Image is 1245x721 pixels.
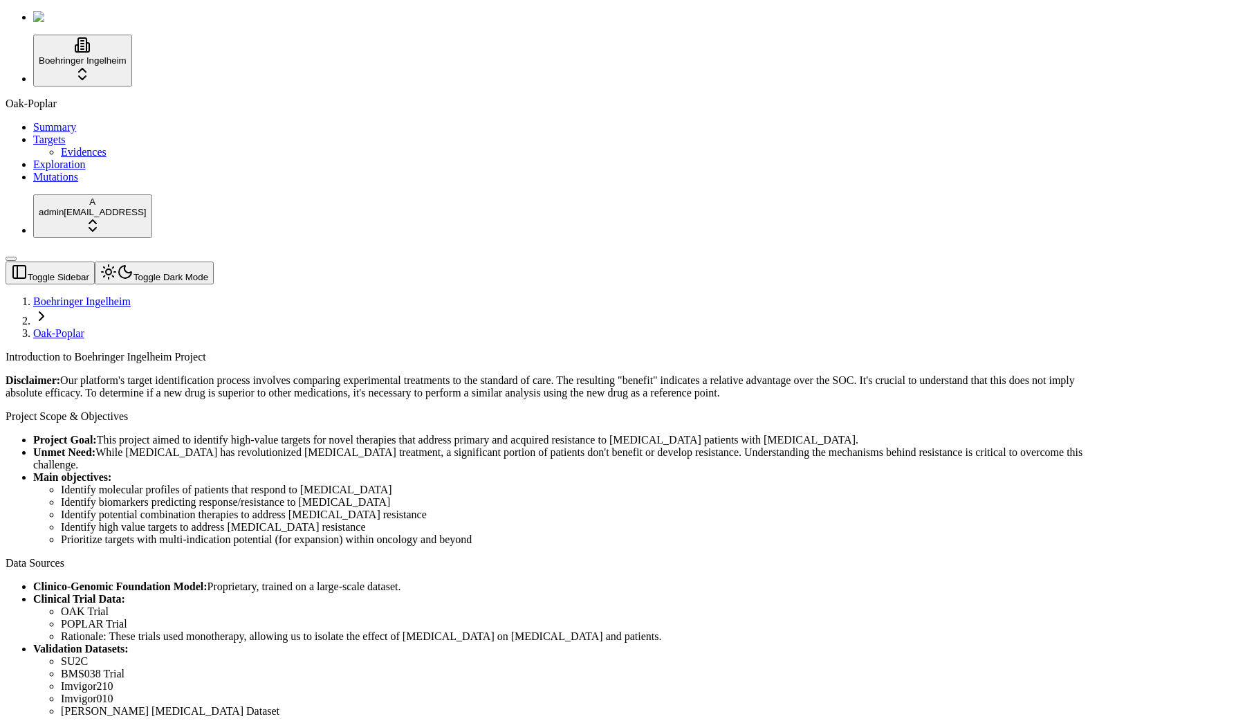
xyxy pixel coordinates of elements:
[61,618,1107,630] li: POPLAR Trial
[39,207,64,217] span: admin
[61,521,1107,533] li: Identify high value targets to address [MEDICAL_DATA] resistance
[33,171,78,183] a: Mutations
[89,197,95,207] span: A
[33,35,132,86] button: Boehringer Ingelheim
[64,207,146,217] span: [EMAIL_ADDRESS]
[6,410,1107,423] div: Project Scope & Objectives
[61,146,107,158] a: Evidences
[33,158,86,170] a: Exploration
[6,374,60,386] strong: Disclaimer:
[33,295,131,307] a: Boehringer Ingelheim
[33,643,129,655] strong: Validation Datasets:
[33,471,111,483] strong: Main objectives:
[133,272,208,282] span: Toggle Dark Mode
[39,55,127,66] span: Boehringer Ingelheim
[33,134,66,145] a: Targets
[61,680,1107,693] li: Imvigor210
[33,434,97,446] strong: Project Goal:
[61,655,1107,668] li: SU2C
[61,630,1107,643] li: Rationale: These trials used monotherapy, allowing us to isolate the effect of [MEDICAL_DATA] on ...
[33,593,125,605] strong: Clinical Trial Data:
[33,194,152,238] button: Aadmin[EMAIL_ADDRESS]
[61,705,1107,718] li: [PERSON_NAME] [MEDICAL_DATA] Dataset
[6,351,1107,363] div: Introduction to Boehringer Ingelheim Project
[6,295,1107,340] nav: breadcrumb
[28,272,89,282] span: Toggle Sidebar
[33,446,95,458] strong: Unmet Need:
[33,327,84,339] a: Oak-Poplar
[6,98,1239,110] div: Oak-Poplar
[33,581,207,592] strong: Clinico-Genomic Foundation Model:
[33,581,1107,593] li: Proprietary, trained on a large-scale dataset.
[61,693,1107,705] li: Imvigor010
[61,484,1107,496] li: Identify molecular profiles of patients that respond to [MEDICAL_DATA]
[33,11,86,24] img: Numenos
[61,605,1107,618] li: OAK Trial
[33,434,1107,446] li: This project aimed to identify high-value targets for novel therapies that address primary and ac...
[6,257,17,261] button: Toggle Sidebar
[6,262,95,284] button: Toggle Sidebar
[33,121,76,133] a: Summary
[6,374,1107,399] p: Our platform's target identification process involves comparing experimental treatments to the st...
[61,668,1107,680] li: BMS038 Trial
[33,446,1107,471] li: While [MEDICAL_DATA] has revolutionized [MEDICAL_DATA] treatment, a significant portion of patien...
[61,496,1107,509] li: Identify biomarkers predicting response/resistance to [MEDICAL_DATA]
[95,262,214,284] button: Toggle Dark Mode
[6,557,1107,569] div: Data Sources
[61,509,1107,521] li: Identify potential combination therapies to address [MEDICAL_DATA] resistance
[61,533,1107,546] li: Prioritize targets with multi-indication potential (for expansion) within oncology and beyond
